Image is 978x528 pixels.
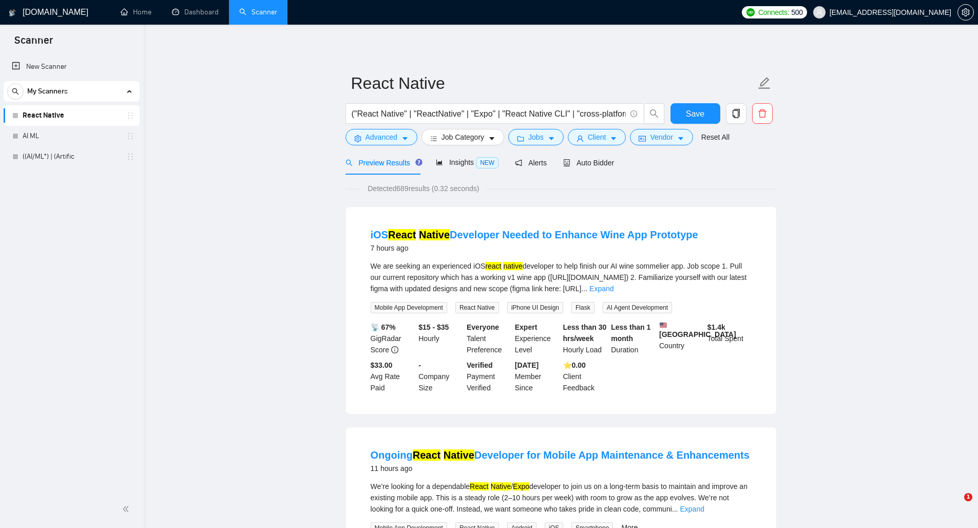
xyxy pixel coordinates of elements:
[680,505,704,513] a: Expand
[515,159,547,167] span: Alerts
[957,4,974,21] button: setting
[388,229,416,240] mark: React
[491,482,511,491] mark: Native
[644,109,664,118] span: search
[465,322,513,355] div: Talent Preference
[630,110,637,117] span: info-circle
[421,129,504,145] button: barsJob Categorycaret-down
[8,88,23,95] span: search
[677,135,684,142] span: caret-down
[416,360,465,393] div: Company Size
[670,103,720,124] button: Save
[366,131,397,143] span: Advanced
[418,361,421,369] b: -
[371,361,393,369] b: $33.00
[503,262,522,270] mark: native
[726,103,746,124] button: copy
[126,153,135,161] span: holder
[659,322,736,338] b: [GEOGRAPHIC_DATA]
[4,81,140,167] li: My Scanners
[436,158,498,166] span: Insights
[465,360,513,393] div: Payment Verified
[346,159,353,166] span: search
[416,322,465,355] div: Hourly
[239,8,277,16] a: searchScanner
[639,135,646,142] span: idcard
[418,323,449,331] b: $15 - $35
[528,131,544,143] span: Jobs
[371,449,750,461] a: OngoingReact NativeDeveloper for Mobile App Maintenance & Enhancements
[369,360,417,393] div: Avg Rate Paid
[371,260,752,294] div: We are seeking an experienced iOS developer to help finish our AI wine sommelier app. Job scope 1...
[589,285,613,293] a: Expand
[9,5,16,21] img: logo
[568,129,626,145] button: userClientcaret-down
[758,7,789,18] span: Connects:
[650,131,673,143] span: Vendor
[686,107,704,120] span: Save
[513,360,561,393] div: Member Since
[563,159,614,167] span: Auto Bidder
[430,135,437,142] span: bars
[121,8,151,16] a: homeHome
[611,323,650,343] b: Less than 1 month
[701,131,730,143] a: Reset All
[413,449,440,461] mark: React
[485,262,501,270] mark: react
[660,322,667,329] img: 🇺🇸
[391,346,398,353] span: info-circle
[7,83,24,100] button: search
[958,8,973,16] span: setting
[816,9,823,16] span: user
[470,482,489,491] mark: React
[467,323,499,331] b: Everyone
[964,493,972,501] span: 1
[791,7,802,18] span: 500
[508,129,564,145] button: folderJobscaret-down
[644,103,664,124] button: search
[577,135,584,142] span: user
[610,135,617,142] span: caret-down
[371,462,750,475] div: 11 hours ago
[758,77,771,90] span: edit
[371,323,396,331] b: 📡 67%
[436,159,443,166] span: area-chart
[752,103,773,124] button: delete
[371,302,447,313] span: Mobile App Development
[369,322,417,355] div: GigRadar Score
[401,135,409,142] span: caret-down
[371,229,698,240] a: iOSReact NativeDeveloper Needed to Enhance Wine App Prototype
[943,493,968,518] iframe: Intercom live chat
[563,323,607,343] b: Less than 30 hrs/week
[515,159,522,166] span: notification
[515,361,539,369] b: [DATE]
[351,70,756,96] input: Scanner name...
[515,323,538,331] b: Expert
[630,129,693,145] button: idcardVendorcaret-down
[414,158,424,167] div: Tooltip anchor
[513,482,529,491] mark: Expo
[488,135,495,142] span: caret-down
[467,361,493,369] b: Verified
[4,56,140,77] li: New Scanner
[548,135,555,142] span: caret-down
[172,8,219,16] a: dashboardDashboard
[6,33,61,54] span: Scanner
[513,322,561,355] div: Experience Level
[122,504,132,514] span: double-left
[957,8,974,16] a: setting
[371,242,698,254] div: 7 hours ago
[346,159,419,167] span: Preview Results
[126,132,135,140] span: holder
[23,146,120,167] a: ((AI/ML*) | (Artific
[371,481,752,515] div: We’re looking for a dependable / developer to join us on a long-term basis to maintain and improv...
[561,360,609,393] div: Client Feedback
[507,302,563,313] span: iPhone UI Design
[12,56,131,77] a: New Scanner
[23,105,120,126] a: React Native
[442,131,484,143] span: Job Category
[27,81,68,102] span: My Scanners
[517,135,524,142] span: folder
[444,449,474,461] mark: Native
[657,322,705,355] div: Country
